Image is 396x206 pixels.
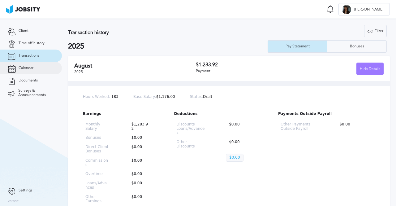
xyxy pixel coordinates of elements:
[68,42,268,51] h2: 2025
[83,112,154,116] p: Earnings
[85,136,109,140] p: Bonuses
[356,63,384,75] button: Hide Details
[226,140,256,149] p: $0.00
[342,5,351,14] div: B
[196,62,290,68] h3: $1,283.92
[85,172,109,176] p: Overtime
[128,181,152,190] p: $0.00
[128,172,152,176] p: $0.00
[85,195,109,204] p: Other Earnings
[19,78,38,83] span: Documents
[85,122,109,131] p: Monthly Salary
[19,54,39,58] span: Transactions
[282,44,313,49] div: Pay Statement
[347,44,367,49] div: Bonuses
[281,122,317,131] p: Other Payments Outside Payroll
[128,136,152,140] p: $0.00
[190,94,203,99] span: Status:
[133,94,156,99] span: Base Salary:
[190,95,213,99] p: Draft
[18,89,54,97] span: Surveys & Announcements
[268,40,327,53] button: Pay Statement
[74,70,83,74] span: 2025
[128,145,152,154] p: $0.00
[8,199,19,203] label: Version:
[357,63,383,75] div: Hide Details
[177,122,206,135] p: Discounts Loans/Advances
[19,66,33,70] span: Calendar
[174,112,258,116] p: Deductions
[128,122,152,131] p: $1,283.92
[85,181,109,190] p: Loans/Advances
[226,122,256,135] p: $0.00
[327,40,387,53] button: Bonuses
[19,41,45,46] span: Time off history
[85,145,109,154] p: Direct Client Bonuses
[364,25,387,37] button: Filter
[336,122,372,131] p: $0.00
[19,188,32,193] span: Settings
[338,3,390,15] button: B[PERSON_NAME]
[278,112,375,116] p: Payments Outside Payroll
[85,159,109,167] p: Commissions
[83,95,118,99] p: 183
[83,94,110,99] span: Hours Worked:
[68,30,242,35] h3: Transaction history
[196,69,290,73] div: Payment
[351,7,386,12] span: [PERSON_NAME]
[177,140,206,149] p: Other Discounts
[226,154,243,162] p: $0.00
[19,29,28,33] span: Client
[6,5,40,14] img: ab4bad089aa723f57921c736e9817d99.png
[74,63,196,69] h2: August
[128,159,152,167] p: $0.00
[133,95,175,99] p: $1,176.00
[128,195,152,204] p: $0.00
